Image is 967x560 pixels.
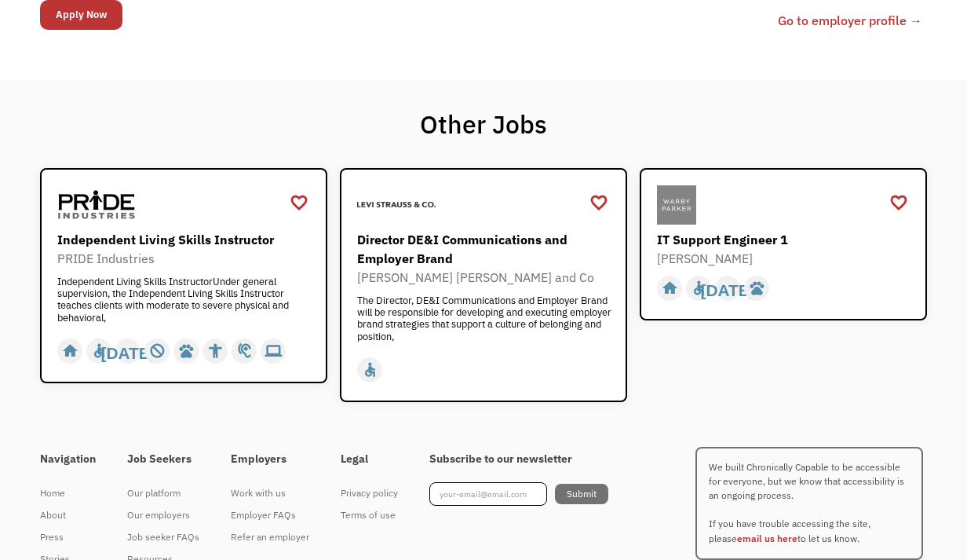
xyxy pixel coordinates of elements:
a: favorite_border [589,191,608,214]
a: email us here [737,533,797,544]
div: accessibility [207,339,224,363]
div: pets [749,276,765,300]
img: Warby Parker [657,185,696,225]
div: Our employers [127,506,199,525]
div: Independent Living Skills InstructorUnder general supervision, the Independent Living Skills Inst... [57,276,314,323]
a: Our employers [127,504,199,526]
a: Employer FAQs [231,504,309,526]
div: Press [40,528,96,547]
div: pets [178,339,195,363]
a: About [40,504,96,526]
div: computer [265,339,282,363]
input: Submit [555,484,608,504]
img: Levi Strauss and Co [357,185,436,225]
div: home [62,339,78,363]
img: PRIDE Industries [57,185,136,225]
a: Refer an employer [231,526,309,548]
div: PRIDE Industries [57,249,314,268]
a: favorite_border [889,191,908,214]
a: Home [40,482,96,504]
a: Work with us [231,482,309,504]
div: accessible [91,339,108,363]
div: Work with us [231,484,309,503]
div: [PERSON_NAME] [PERSON_NAME] and Co [357,268,614,287]
p: We built Chronically Capable to be accessible for everyone, but we know that accessibility is an ... [695,447,923,560]
div: Terms of use [341,506,398,525]
div: Job seeker FAQs [127,528,199,547]
div: accessible [362,358,378,382]
div: Privacy policy [341,484,398,503]
h4: Legal [341,452,398,467]
div: Our platform [127,484,199,503]
a: PRIDE IndustriesIndependent Living Skills InstructorPRIDE IndustriesIndependent Living Skills Ins... [40,168,327,383]
div: not_interested [149,339,166,363]
input: your-email@email.com [429,482,547,506]
div: Refer an employer [231,528,309,547]
form: Footer Newsletter [429,482,608,506]
div: [DATE] [701,276,755,300]
div: home [662,276,678,300]
h4: Navigation [40,452,96,467]
a: Privacy policy [341,482,398,504]
a: favorite_border [290,191,308,214]
div: hearing [236,339,253,363]
a: Warby ParkerIT Support Engineer 1[PERSON_NAME]homeaccessible[DATE]pets [640,168,927,320]
div: Independent Living Skills Instructor [57,230,314,249]
a: Go to employer profile → [778,11,922,30]
h4: Job Seekers [127,452,199,467]
div: Employer FAQs [231,506,309,525]
div: [DATE] [101,339,155,363]
a: Job seeker FAQs [127,526,199,548]
div: The Director, DE&I Communications and Employer Brand will be responsible for developing and execu... [357,295,614,342]
div: Director DE&I Communications and Employer Brand [357,230,614,268]
a: Terms of use [341,504,398,526]
a: Press [40,526,96,548]
div: [PERSON_NAME] [657,249,914,268]
div: IT Support Engineer 1 [657,230,914,249]
div: About [40,506,96,525]
h4: Employers [231,452,309,467]
a: Levi Strauss and CoDirector DE&I Communications and Employer Brand[PERSON_NAME] [PERSON_NAME] and... [340,168,627,402]
div: accessible [691,276,707,300]
a: Our platform [127,482,199,504]
div: Home [40,484,96,503]
h4: Subscribe to our newsletter [429,452,608,467]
